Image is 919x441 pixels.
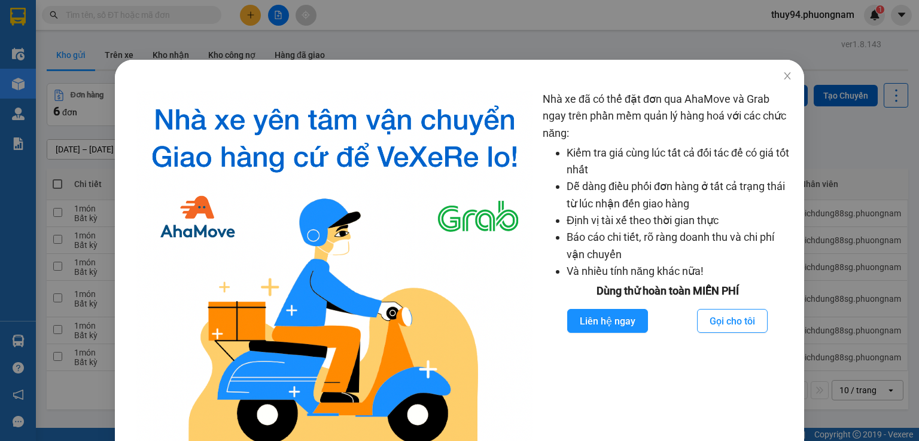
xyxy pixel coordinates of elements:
li: Dễ dàng điều phối đơn hàng ở tất cả trạng thái từ lúc nhận đến giao hàng [567,178,792,212]
button: Gọi cho tôi [697,309,768,333]
li: Kiểm tra giá cùng lúc tất cả đối tác để có giá tốt nhất [567,145,792,179]
span: Gọi cho tôi [710,314,755,329]
li: Báo cáo chi tiết, rõ ràng doanh thu và chi phí vận chuyển [567,229,792,263]
li: Và nhiều tính năng khác nữa! [567,263,792,280]
span: Liên hệ ngay [580,314,635,329]
div: Dùng thử hoàn toàn MIỄN PHÍ [543,283,792,299]
button: Liên hệ ngay [567,309,648,333]
span: close [783,71,792,81]
button: Close [771,60,804,93]
li: Định vị tài xế theo thời gian thực [567,212,792,229]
